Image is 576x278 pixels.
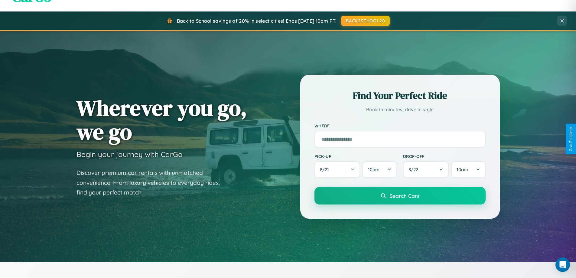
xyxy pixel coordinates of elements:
[320,167,332,172] span: 8 / 21
[314,161,360,178] button: 8/21
[408,167,421,172] span: 8 / 22
[569,127,573,151] div: Give Feedback
[363,161,397,178] button: 10am
[457,167,468,172] span: 10am
[76,150,183,159] h3: Begin your journey with CarGo
[177,18,337,24] span: Back to School savings of 20% in select cities! Ends [DATE] 10am PT.
[314,187,486,204] button: Search Cars
[314,105,486,114] p: Book in minutes, drive in style
[314,123,486,128] label: Where
[403,154,486,159] label: Drop-off
[555,257,570,272] div: Open Intercom Messenger
[368,167,379,172] span: 10am
[314,89,486,102] h2: Find Your Perfect Ride
[76,168,228,198] p: Discover premium car rentals with unmatched convenience. From luxury vehicles to everyday rides, ...
[403,161,449,178] button: 8/22
[76,96,247,144] h1: Wherever you go, we go
[389,192,419,199] span: Search Cars
[451,161,485,178] button: 10am
[341,16,390,26] button: BACK2SCHOOL20
[314,154,397,159] label: Pick-up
